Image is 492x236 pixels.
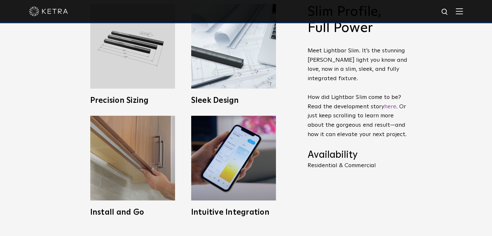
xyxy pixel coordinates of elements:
[308,149,408,161] h4: Availability
[90,4,175,89] img: L30_Custom_Length_Black-2
[90,209,175,216] h3: Install and Go
[191,97,276,104] h3: Sleek Design
[456,8,463,14] img: Hamburger%20Nav.svg
[191,209,276,216] h3: Intuitive Integration
[191,116,276,200] img: L30_SystemIntegration
[29,6,68,16] img: ketra-logo-2019-white
[191,4,276,89] img: L30_SlimProfile
[90,116,175,200] img: LS0_Easy_Install
[308,163,408,168] p: Residential & Commercial
[90,97,175,104] h3: Precision Sizing
[384,104,396,110] a: here
[441,8,449,16] img: search icon
[308,46,408,139] p: Meet Lightbar Slim. It’s the stunning [PERSON_NAME] light you know and love, now in a slim, sleek...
